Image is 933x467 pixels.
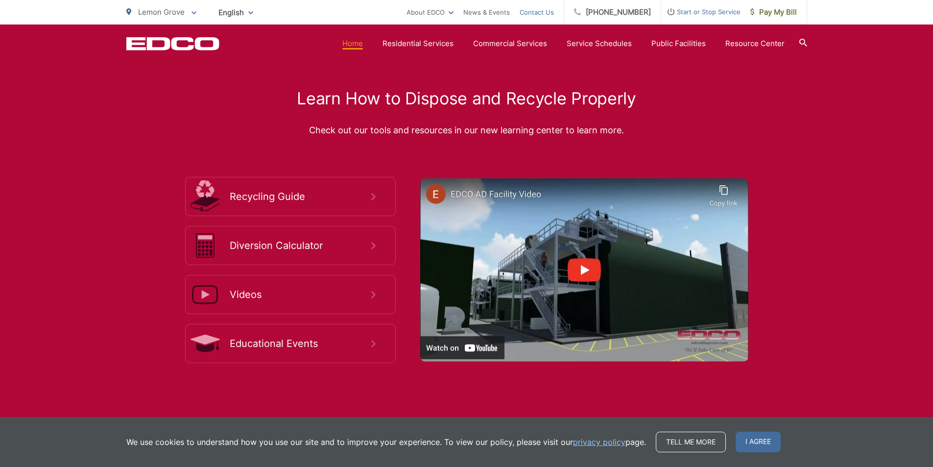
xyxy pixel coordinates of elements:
a: Resource Center [725,38,785,49]
span: Recycling Guide [230,191,371,202]
span: English [211,4,261,21]
span: Videos [230,289,371,300]
a: Residential Services [383,38,454,49]
a: Home [342,38,363,49]
a: Diversion Calculator [185,226,396,265]
a: Recycling Guide [185,177,396,216]
span: Lemon Grove [138,7,185,17]
a: EDCD logo. Return to the homepage. [126,37,219,50]
p: We use cookies to understand how you use our site and to improve your experience. To view our pol... [126,436,646,448]
a: Service Schedules [567,38,632,49]
a: Videos [185,275,396,314]
a: Public Facilities [651,38,706,49]
a: privacy policy [573,436,625,448]
p: Check out our tools and resources in our new learning center to learn more. [126,123,807,138]
span: Diversion Calculator [230,240,371,251]
a: News & Events [463,6,510,18]
span: Educational Events [230,338,371,349]
span: I agree [736,432,781,452]
a: Commercial Services [473,38,547,49]
a: Contact Us [520,6,554,18]
a: Tell me more [656,432,726,452]
span: Pay My Bill [750,6,797,18]
h2: Learn How to Dispose and Recycle Properly [126,89,807,108]
a: About EDCO [407,6,454,18]
a: Educational Events [185,324,396,363]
